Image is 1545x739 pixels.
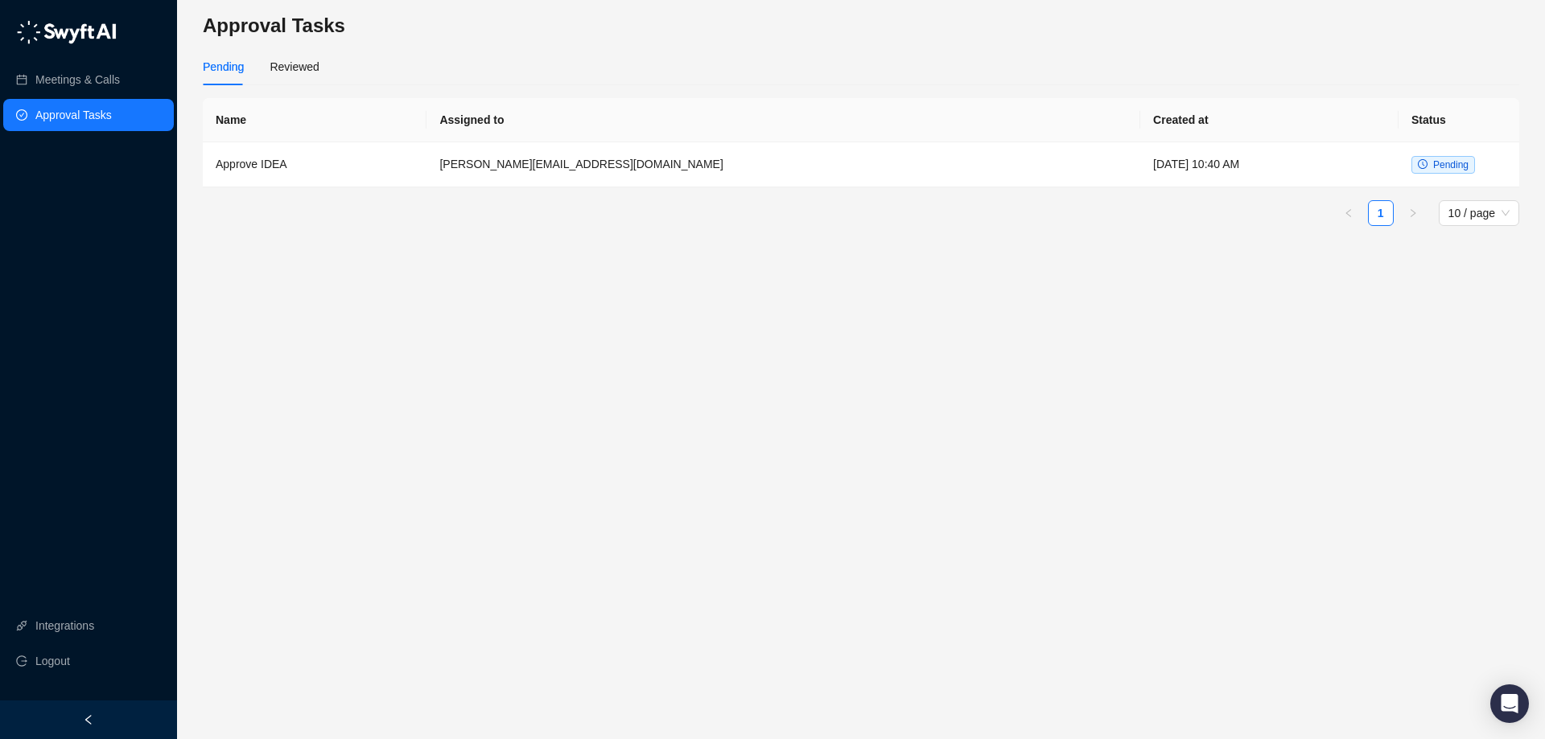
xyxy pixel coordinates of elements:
span: clock-circle [1418,159,1428,169]
div: Reviewed [270,58,319,76]
th: Assigned to [426,98,1140,142]
td: Approve IDEA [203,142,426,187]
a: Approval Tasks [35,99,112,131]
span: left [83,714,94,725]
div: Open Intercom Messenger [1490,684,1529,723]
th: Created at [1140,98,1399,142]
button: right [1400,200,1426,226]
th: Name [203,98,426,142]
h3: Approval Tasks [203,13,1519,39]
div: Pending [203,58,244,76]
span: Pending [1433,159,1469,170]
li: Previous Page [1336,200,1362,226]
a: Meetings & Calls [35,64,120,96]
span: right [1408,208,1418,218]
td: [PERSON_NAME][EMAIL_ADDRESS][DOMAIN_NAME] [426,142,1140,187]
span: logout [16,655,27,667]
span: Logout [35,645,70,677]
a: Integrations [35,610,94,642]
a: 1 [1369,201,1393,225]
img: logo-05li4sbe.png [16,20,117,44]
li: 1 [1368,200,1394,226]
span: 10 / page [1448,201,1510,225]
td: [DATE] 10:40 AM [1140,142,1399,187]
button: left [1336,200,1362,226]
li: Next Page [1400,200,1426,226]
span: left [1344,208,1353,218]
div: Page Size [1439,200,1519,226]
th: Status [1399,98,1519,142]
